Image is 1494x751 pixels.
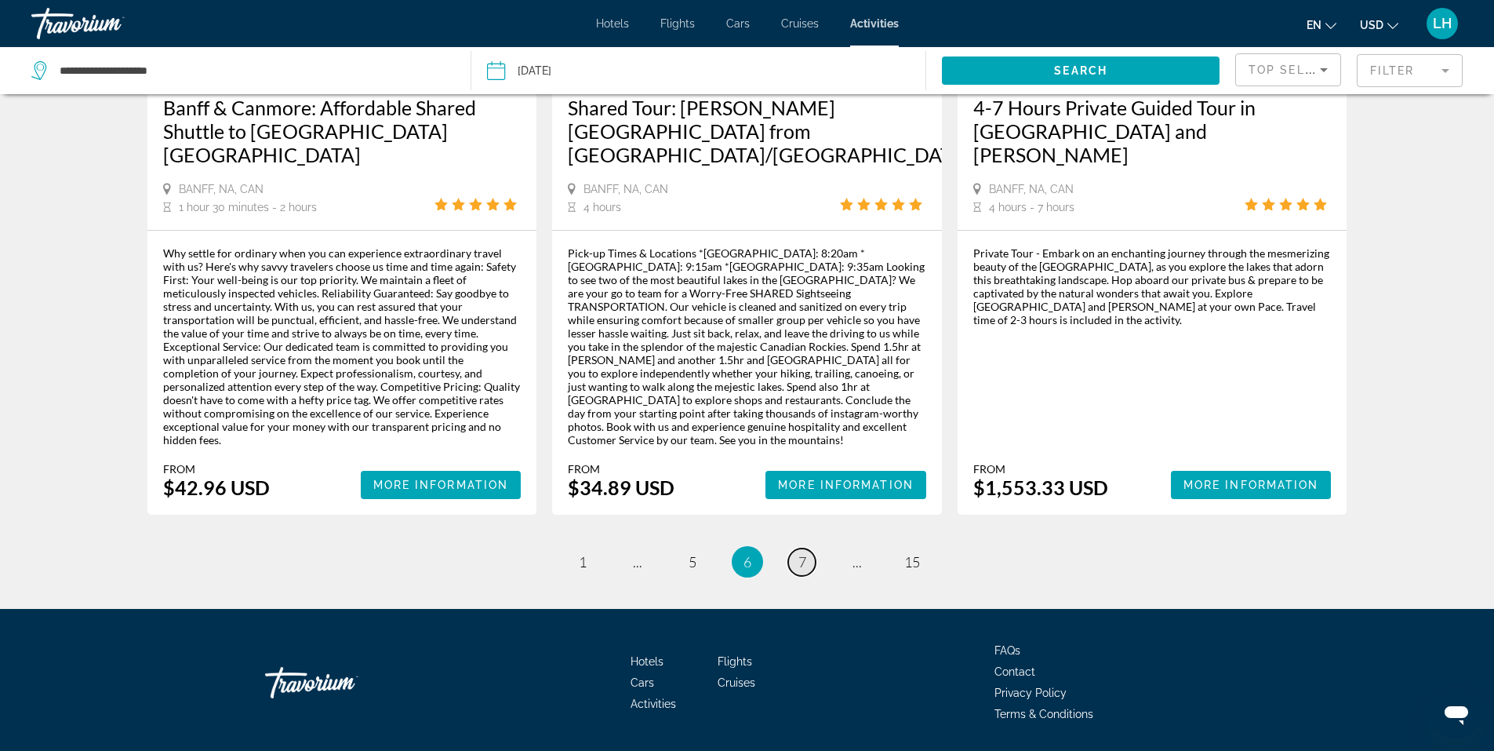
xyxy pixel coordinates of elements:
[579,553,587,571] span: 1
[163,246,522,447] div: Why settle for ordinary when you can experience extraordinary travel with us? Here's why savvy tr...
[850,17,899,30] a: Activities
[1433,16,1452,31] span: LH
[179,201,317,213] span: 1 hour 30 minutes - 2 hours
[1422,7,1463,40] button: User Menu
[1431,688,1481,738] iframe: Button to launch messaging window
[765,471,926,499] button: More Information
[660,17,695,30] a: Flights
[942,57,1220,85] button: Search
[989,201,1074,213] span: 4 hours - 7 hours
[568,462,674,476] div: From
[631,698,676,710] a: Activities
[179,183,264,195] span: Banff, NA, CAN
[583,183,668,195] span: Banff, NA, CAN
[1360,13,1398,36] button: Change currency
[994,708,1093,720] a: Terms & Conditions
[163,462,270,476] div: From
[568,476,674,499] div: $34.89 USD
[568,96,926,166] a: Shared Tour: [PERSON_NAME][GEOGRAPHIC_DATA] from [GEOGRAPHIC_DATA]/[GEOGRAPHIC_DATA]
[265,659,422,706] a: Travorium
[994,687,1067,699] a: Privacy Policy
[1307,13,1336,36] button: Change language
[1357,53,1463,88] button: Filter
[798,553,806,571] span: 7
[994,644,1020,657] a: FAQs
[726,17,750,30] a: Cars
[973,246,1332,326] div: Private Tour - Embark on an enchanting journey through the mesmerizing beauty of the [GEOGRAPHIC_...
[1171,471,1332,499] button: More Information
[973,476,1108,499] div: $1,553.33 USD
[973,96,1332,166] a: 4-7 Hours Private Guided Tour in [GEOGRAPHIC_DATA] and [PERSON_NAME]
[689,553,696,571] span: 5
[373,479,509,491] span: More Information
[631,655,663,668] a: Hotels
[631,676,654,689] a: Cars
[361,471,522,499] button: More Information
[596,17,629,30] a: Hotels
[1307,19,1321,31] span: en
[633,553,642,571] span: ...
[1183,479,1319,491] span: More Information
[1249,60,1328,79] mat-select: Sort by
[994,665,1035,678] a: Contact
[147,546,1347,578] nav: Pagination
[1249,64,1338,76] span: Top Sellers
[568,246,926,447] div: Pick-up Times & Locations *[GEOGRAPHIC_DATA]: 8:20am *[GEOGRAPHIC_DATA]: 9:15am *[GEOGRAPHIC_DATA...
[778,479,914,491] span: More Information
[487,47,926,94] button: Date: Feb 2, 2026
[904,553,920,571] span: 15
[718,676,755,689] a: Cruises
[973,462,1108,476] div: From
[718,655,752,668] a: Flights
[743,553,751,571] span: 6
[852,553,862,571] span: ...
[31,3,188,44] a: Travorium
[989,183,1074,195] span: Banff, NA, CAN
[583,201,621,213] span: 4 hours
[163,96,522,166] a: Banff & Canmore: Affordable Shared Shuttle to [GEOGRAPHIC_DATA] [GEOGRAPHIC_DATA]
[1360,19,1383,31] span: USD
[163,476,270,499] div: $42.96 USD
[1054,64,1107,77] span: Search
[781,17,819,30] a: Cruises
